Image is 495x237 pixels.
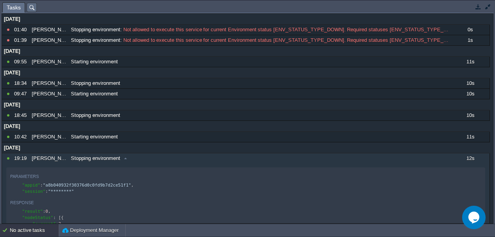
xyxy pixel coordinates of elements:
[14,35,29,45] div: 01:39
[45,189,48,194] span: :
[451,110,489,120] div: 10s
[2,121,490,131] div: [DATE]
[61,221,64,226] span: ,
[451,132,489,142] div: 11s
[58,221,61,226] span: 2
[10,198,34,207] div: Response
[53,215,64,220] span: : [{
[30,78,68,88] div: [PERSON_NAME]
[30,35,68,45] div: [PERSON_NAME]
[122,26,449,33] span: Not allowed to execute this service for current Environment status [ENV_STATUS_TYPE_DOWN]. Requir...
[69,35,450,45] div: :
[14,78,29,88] div: 18:34
[48,209,51,214] span: ,
[43,183,131,188] span: "a8b040932f30376d0c0fd9b7d2ce51f1"
[14,110,29,120] div: 18:45
[22,183,40,188] span: "appid"
[30,57,68,67] div: [PERSON_NAME]
[451,78,489,88] div: 10s
[71,58,118,65] span: Starting environment
[30,25,68,35] div: [PERSON_NAME]
[122,37,449,44] span: Not allowed to execute this service for current Environment status [ENV_STATUS_TYPE_DOWN]. Requir...
[69,25,450,35] div: :
[14,25,29,35] div: 01:40
[71,90,118,97] span: Starting environment
[7,3,21,13] span: Tasks
[56,221,59,226] span: :
[43,209,45,214] span: :
[30,89,68,99] div: [PERSON_NAME]
[45,209,48,214] span: 0
[30,153,68,163] div: [PERSON_NAME]
[33,221,56,226] span: "current"
[71,26,120,33] span: Stopping environment
[14,153,29,163] div: 19:19
[131,183,134,188] span: ,
[22,189,46,194] span: "session"
[22,209,43,214] span: "result"
[71,112,120,119] span: Stopping environment
[71,80,120,87] span: Stopping environment
[2,143,490,153] div: [DATE]
[14,57,29,67] div: 09:55
[30,132,68,142] div: [PERSON_NAME]
[451,89,489,99] div: 10s
[451,35,489,45] div: 1s
[40,183,43,188] span: :
[71,155,120,162] span: Stopping environment
[2,100,490,110] div: [DATE]
[451,57,489,67] div: 11s
[71,133,118,140] span: Starting environment
[30,110,68,120] div: [PERSON_NAME]
[10,172,39,181] div: Parameters
[71,37,120,44] span: Stopping environment
[22,215,53,220] span: "nodeStatus"
[14,132,29,142] div: 10:42
[10,224,59,237] div: No active tasks
[2,14,490,24] div: [DATE]
[2,68,490,78] div: [DATE]
[62,226,119,234] button: Deployment Manager
[451,25,489,35] div: 0s
[14,89,29,99] div: 09:47
[451,153,489,163] div: 12s
[2,46,490,56] div: [DATE]
[462,206,487,229] iframe: chat widget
